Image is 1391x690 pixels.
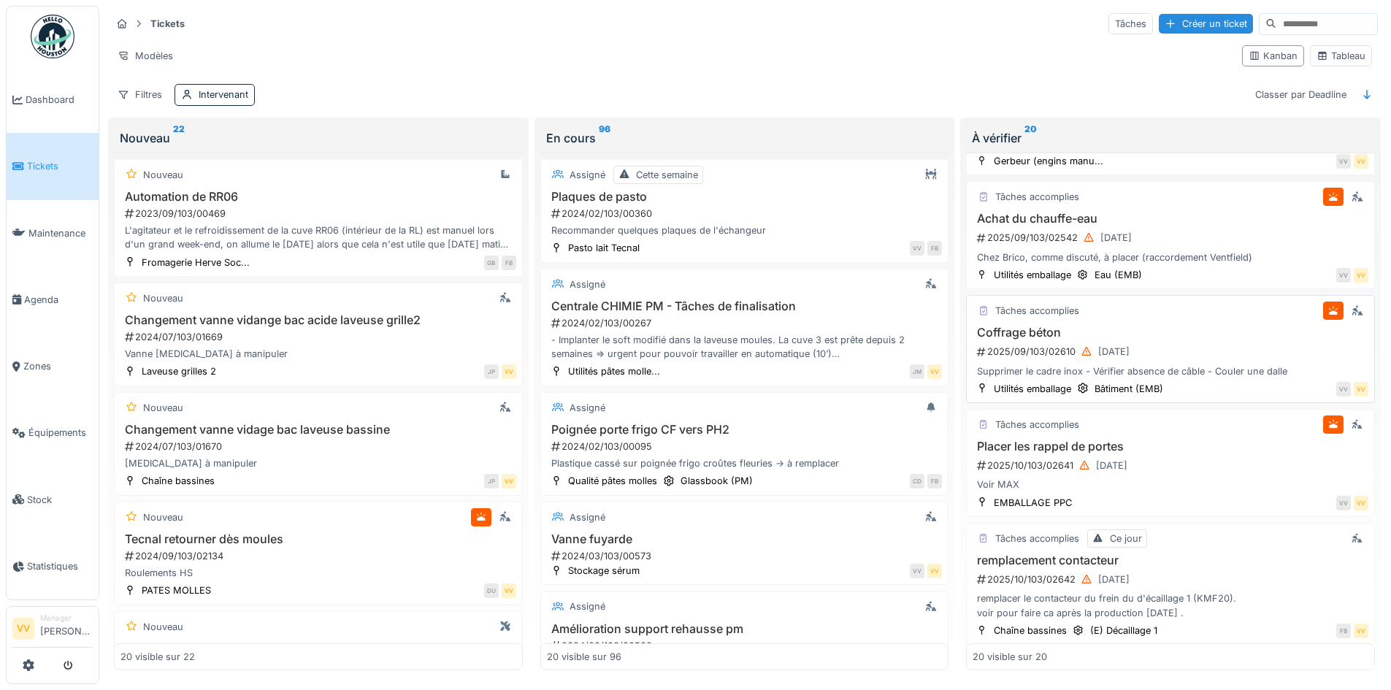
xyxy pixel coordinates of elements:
[568,364,660,378] div: Utilités pâtes molle...
[973,364,1368,378] div: Supprimer le cadre inox - Vérifier absence de câble - Couler une dalle
[681,474,753,488] div: Glassbook (PM)
[910,241,924,256] div: VV
[910,474,924,488] div: CD
[40,613,93,624] div: Manager
[120,423,516,437] h3: Changement vanne vidage bac laveuse bassine
[1249,49,1298,63] div: Kanban
[976,229,1368,247] div: 2025/09/103/02542
[570,168,605,182] div: Assigné
[484,256,499,270] div: GB
[550,207,943,221] div: 2024/02/103/00360
[26,93,93,107] span: Dashboard
[995,532,1079,545] div: Tâches accomplies
[1354,154,1368,169] div: VV
[973,650,1047,664] div: 20 visible sur 20
[1336,268,1351,283] div: VV
[7,533,99,599] a: Statistiques
[976,456,1368,475] div: 2025/10/103/02641
[120,347,516,361] div: Vanne [MEDICAL_DATA] à manipuler
[143,510,183,524] div: Nouveau
[173,129,185,147] sup: 22
[1354,624,1368,638] div: VV
[123,440,516,453] div: 2024/07/103/01670
[1095,268,1142,282] div: Eau (EMB)
[502,256,516,270] div: FB
[7,66,99,133] a: Dashboard
[27,493,93,507] span: Stock
[972,129,1369,147] div: À vérifier
[484,474,499,488] div: JP
[502,474,516,488] div: VV
[28,426,93,440] span: Équipements
[927,364,942,379] div: VV
[120,566,516,580] div: Roulements HS
[910,564,924,578] div: VV
[120,532,516,546] h3: Tecnal retourner dès moules
[484,364,499,379] div: JP
[568,241,640,255] div: Pasto lait Tecnal
[599,129,610,147] sup: 96
[1098,572,1130,586] div: [DATE]
[927,564,942,578] div: VV
[7,267,99,333] a: Agenda
[142,364,216,378] div: Laveuse grilles 2
[973,326,1368,340] h3: Coffrage béton
[145,17,191,31] strong: Tickets
[547,423,943,437] h3: Poignée porte frigo CF vers PH2
[994,624,1067,637] div: Chaîne bassines
[142,474,215,488] div: Chaîne bassines
[976,570,1368,589] div: 2025/10/103/02642
[1336,624,1351,638] div: FB
[1336,154,1351,169] div: VV
[7,333,99,399] a: Zones
[550,549,943,563] div: 2024/03/103/00573
[973,250,1368,264] div: Chez Brico, comme discuté, à placer (raccordement Ventfield)
[547,299,943,313] h3: Centrale CHIMIE PM - Tâches de finalisation
[7,133,99,199] a: Tickets
[550,316,943,330] div: 2024/02/103/00267
[143,168,183,182] div: Nouveau
[502,364,516,379] div: VV
[120,223,516,251] div: L'agitateur et le refroidissement de la cuve RR06 (intérieur de la RL) est manuel lors d'un grand...
[31,15,74,58] img: Badge_color-CXgf-gQk.svg
[570,401,605,415] div: Assigné
[994,268,1071,282] div: Utilités emballage
[120,313,516,327] h3: Changement vanne vidange bac acide laveuse grille2
[547,223,943,237] div: Recommander quelques plaques de l'échangeur
[570,599,605,613] div: Assigné
[1159,14,1253,34] div: Créer un ticket
[1336,496,1351,510] div: VV
[973,212,1368,226] h3: Achat du chauffe-eau
[12,613,93,648] a: VV Manager[PERSON_NAME]
[123,549,516,563] div: 2024/09/103/02134
[995,304,1079,318] div: Tâches accomplies
[547,456,943,470] div: Plastique cassé sur poignée frigo croûtes fleuries -> à remplacer
[568,564,640,578] div: Stockage sérum
[546,129,943,147] div: En cours
[40,613,93,644] li: [PERSON_NAME]
[7,399,99,466] a: Équipements
[994,154,1103,168] div: Gerbeur (engins manu...
[143,401,183,415] div: Nouveau
[994,382,1071,396] div: Utilités emballage
[927,241,942,256] div: FB
[570,510,605,524] div: Assigné
[994,496,1072,510] div: EMBALLAGE PPC
[1354,382,1368,396] div: VV
[973,591,1368,619] div: remplacer le contacteur du frein du d'écaillage 1 (KMF20). voir pour faire ca après la production...
[27,559,93,573] span: Statistiques
[143,620,183,634] div: Nouveau
[7,467,99,533] a: Stock
[550,639,943,653] div: 2024/03/103/00508
[1100,231,1132,245] div: [DATE]
[973,440,1368,453] h3: Placer les rappel de portes
[636,168,698,182] div: Cette semaine
[1317,49,1365,63] div: Tableau
[199,88,248,101] div: Intervenant
[1110,532,1142,545] div: Ce jour
[120,642,516,656] h3: Manche pour vanne pied de cuve 2 PDD
[142,256,250,269] div: Fromagerie Herve Soc...
[910,364,924,379] div: JM
[142,583,211,597] div: PATES MOLLES
[27,159,93,173] span: Tickets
